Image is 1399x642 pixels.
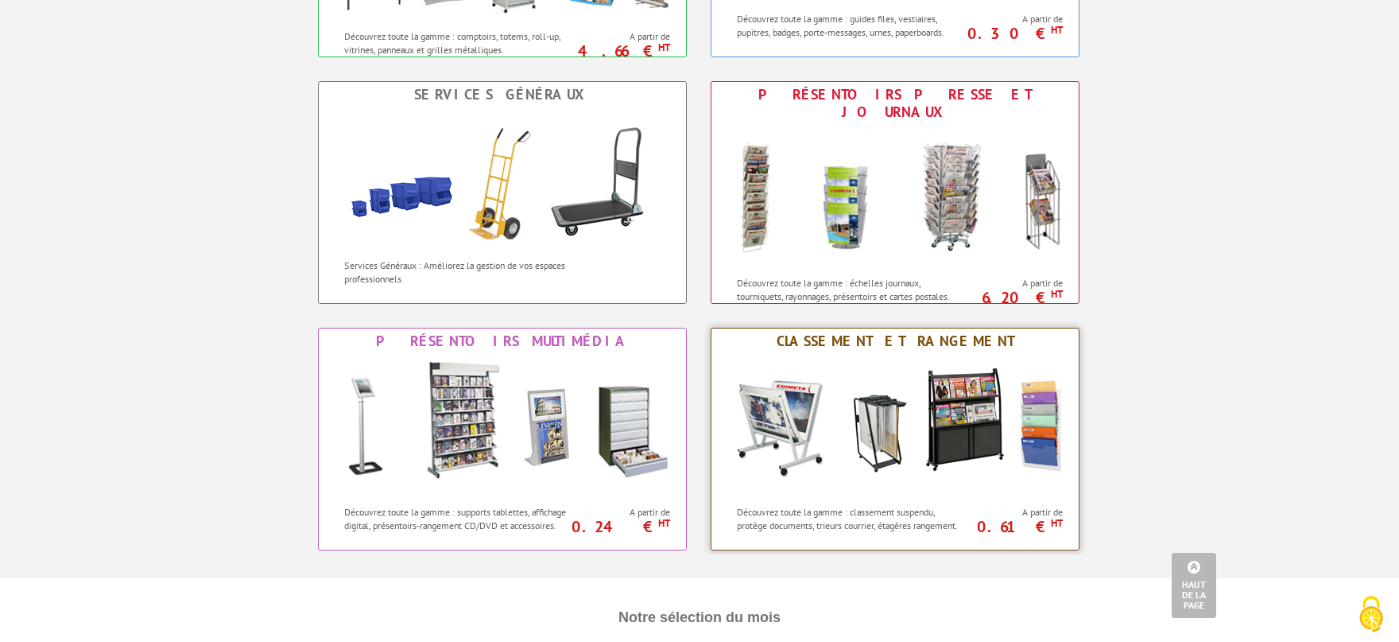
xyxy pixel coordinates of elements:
p: Découvrez toute la gamme : classement suspendu, protège documents, trieurs courrier, étagères ran... [737,505,963,532]
div: Présentoirs Presse et Journaux [715,86,1075,121]
div: Classement et Rangement [715,333,1075,350]
div: Présentoirs Multimédia [323,333,682,350]
a: Présentoirs Presse et Journaux Présentoirs Presse et Journaux Découvrez toute la gamme : échelles... [711,81,1079,304]
span: A partir de [968,13,1063,25]
p: Services Généraux : Améliorez la gestion de vos espaces professionnels. [344,259,571,286]
p: Découvrez toute la gamme : guides files, vestiaires, pupitres, badges, porte-messages, urnes, pap... [737,12,963,39]
span: A partir de [968,506,1063,519]
sup: HT [658,516,670,530]
img: Classement et Rangement [720,354,1070,497]
p: Découvrez toute la gamme : échelles journaux, tourniquets, rayonnages, présentoirs et cartes post... [737,276,963,303]
p: 0.24 € [568,522,670,531]
sup: HT [1051,516,1063,530]
div: Services Généraux [323,86,682,103]
p: 6.20 € [960,293,1063,302]
img: Services Généraux [327,107,677,251]
sup: HT [658,41,670,54]
a: Classement et Rangement Classement et Rangement Découvrez toute la gamme : classement suspendu, p... [711,328,1079,551]
sup: HT [1051,287,1063,301]
p: 0.61 € [960,522,1063,531]
p: 0.30 € [960,29,1063,38]
img: Présentoirs Multimédia [327,354,677,497]
a: Présentoirs Multimédia Présentoirs Multimédia Découvrez toute la gamme : supports tablettes, affi... [318,328,687,551]
h4: Notre Sélection du mois [250,594,1149,642]
img: Cookies (fenêtre modale) [1351,594,1391,634]
a: Haut de la page [1172,553,1216,618]
sup: HT [1051,23,1063,37]
img: Présentoirs Presse et Journaux [720,125,1070,268]
span: A partir de [575,506,670,519]
p: Découvrez toute la gamme : comptoirs, totems, roll-up, vitrines, panneaux et grilles métalliques. [344,29,571,56]
p: 4.66 € [568,46,670,56]
button: Cookies (fenêtre modale) [1343,588,1399,642]
span: A partir de [968,277,1063,290]
p: Découvrez toute la gamme : supports tablettes, affichage digital, présentoirs-rangement CD/DVD et... [344,505,571,532]
a: Services Généraux Services Généraux Services Généraux : Améliorez la gestion de vos espaces profe... [318,81,687,304]
span: A partir de [575,30,670,43]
